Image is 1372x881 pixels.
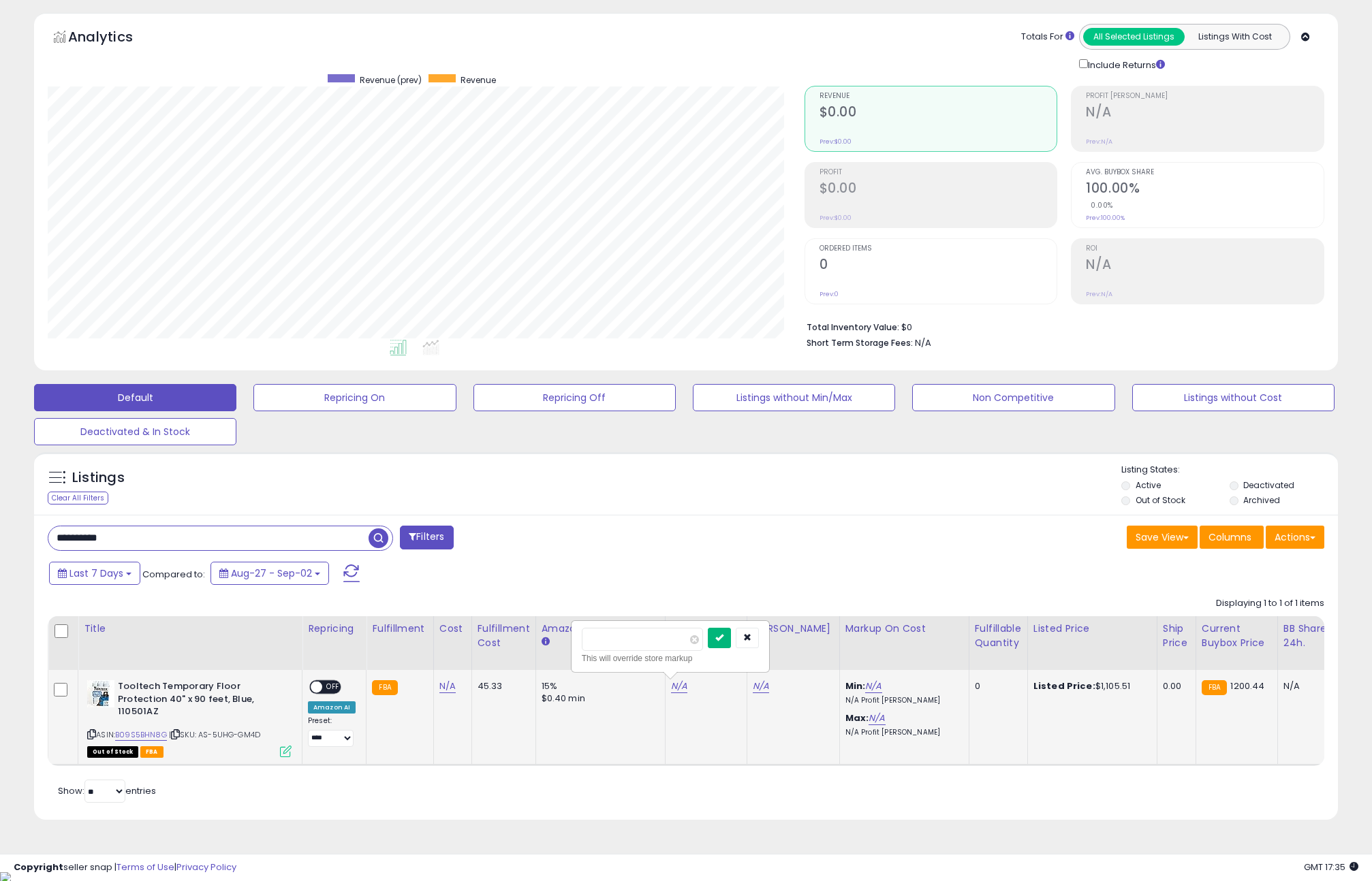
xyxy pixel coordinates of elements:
a: N/A [869,711,885,725]
div: Fulfillment [372,622,427,636]
label: Deactivated [1243,479,1294,491]
span: FBA [140,746,163,758]
div: Listed Price [1033,622,1151,636]
label: Archived [1243,494,1280,506]
small: Prev: 0 [820,290,839,298]
b: Max: [845,711,869,724]
div: Include Returns [1069,57,1181,72]
button: Filters [400,526,453,549]
span: | SKU: AS-5UHG-GM4D [169,729,260,740]
span: OFF [322,682,344,693]
h5: Listings [72,468,125,487]
div: 45.33 [478,680,525,692]
button: Listings without Min/Max [693,384,895,411]
a: B09S5BHN8G [115,729,167,741]
li: $0 [807,318,1314,334]
button: Default [34,384,236,411]
div: 0 [975,680,1017,692]
h2: 0 [820,257,1057,275]
div: ASIN: [87,680,292,756]
div: $1,105.51 [1033,680,1147,692]
small: Prev: $0.00 [820,138,852,146]
img: 41q9slrlmoL._SL40_.jpg [87,680,114,707]
label: Out of Stock [1136,494,1185,506]
span: Aug-27 - Sep-02 [231,566,312,580]
h2: N/A [1086,104,1324,123]
span: Avg. Buybox Share [1086,169,1324,176]
button: Actions [1266,526,1324,549]
div: Totals For [1021,31,1074,44]
h2: $0.00 [820,104,1057,123]
h2: 100.00% [1086,180,1324,199]
div: Amazon Fees [542,622,659,636]
span: All listings that are currently out of stock and unavailable for purchase on Amazon [87,746,138,758]
label: Active [1136,479,1161,491]
span: Ordered Items [820,245,1057,253]
div: Ship Price [1163,622,1190,650]
div: Fulfillable Quantity [975,622,1022,650]
strong: Copyright [14,861,63,874]
small: Amazon Fees. [542,636,550,648]
th: The percentage added to the cost of goods (COGS) that forms the calculator for Min & Max prices. [839,616,969,670]
button: Listings without Cost [1132,384,1335,411]
small: Prev: 100.00% [1086,214,1125,222]
span: Compared to: [142,568,205,581]
span: ROI [1086,245,1324,253]
small: FBA [1202,680,1227,695]
div: [PERSON_NAME] [753,622,834,636]
small: Prev: $0.00 [820,214,852,222]
p: N/A Profit [PERSON_NAME] [845,728,958,737]
div: Displaying 1 to 1 of 1 items [1216,597,1324,610]
small: Prev: N/A [1086,138,1112,146]
div: Repricing [308,622,360,636]
h2: N/A [1086,257,1324,275]
span: Revenue [820,93,1057,100]
button: Listings With Cost [1184,28,1285,46]
div: Preset: [308,716,356,747]
h2: $0.00 [820,180,1057,199]
div: Cost [439,622,466,636]
span: Revenue (prev) [360,74,422,86]
b: Tooltech Temporary Floor Protection 40" x 90 feet, Blue, 110501AZ [118,680,283,722]
button: Non Competitive [912,384,1114,411]
span: Columns [1209,530,1251,544]
button: Repricing Off [473,384,676,411]
button: Repricing On [253,384,456,411]
div: Title [84,622,296,636]
div: Clear All Filters [48,492,108,504]
div: N/A [1283,680,1328,692]
div: Fulfillment Cost [478,622,530,650]
span: Profit [820,169,1057,176]
b: Short Term Storage Fees: [807,337,913,349]
div: 15% [542,680,655,692]
div: This will override store markup [582,652,759,665]
a: N/A [753,679,769,693]
p: N/A Profit [PERSON_NAME] [845,696,958,705]
div: Current Buybox Price [1202,622,1272,650]
a: Terms of Use [116,861,174,874]
div: Amazon AI [308,701,356,714]
span: 2025-09-10 17:35 GMT [1304,861,1358,874]
h5: Analytics [68,27,159,50]
p: Listing States: [1121,464,1338,477]
button: Deactivated & In Stock [34,418,236,445]
button: Save View [1127,526,1198,549]
span: Last 7 Days [69,566,123,580]
a: N/A [865,679,882,693]
small: FBA [372,680,397,695]
a: N/A [439,679,456,693]
span: 1200.44 [1230,679,1264,692]
small: Prev: N/A [1086,290,1112,298]
span: Profit [PERSON_NAME] [1086,93,1324,100]
div: $0.40 min [542,692,655,705]
div: 0.00 [1163,680,1185,692]
div: BB Share 24h. [1283,622,1333,650]
button: All Selected Listings [1083,28,1185,46]
b: Listed Price: [1033,679,1095,692]
span: Show: entries [58,784,156,797]
b: Total Inventory Value: [807,321,899,333]
b: Min: [845,679,866,692]
button: Columns [1200,526,1264,549]
button: Last 7 Days [49,562,140,585]
span: N/A [915,336,931,349]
